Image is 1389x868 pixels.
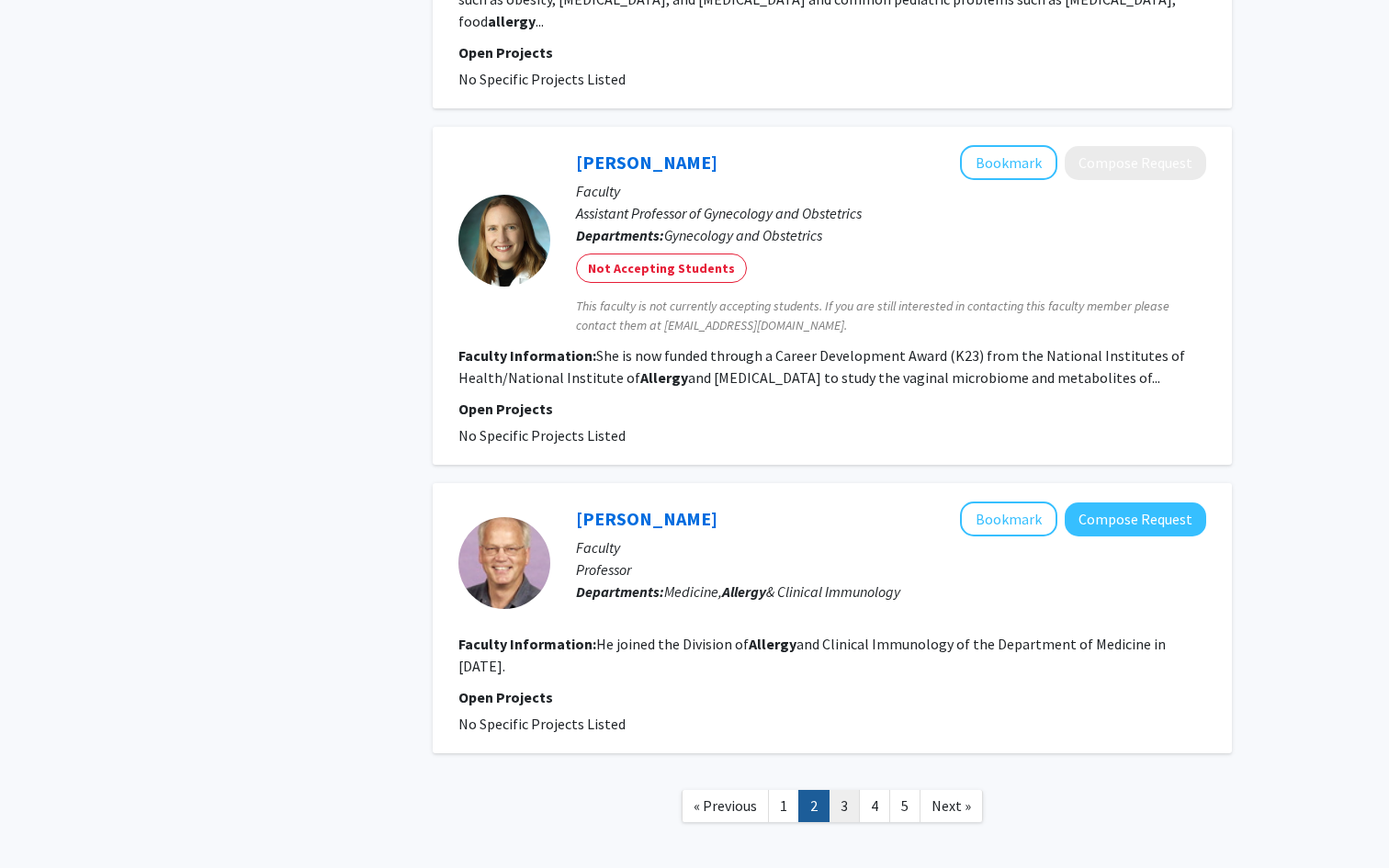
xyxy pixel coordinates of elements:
[14,785,78,854] iframe: Chat
[960,145,1057,180] button: Add Anna Powell to Bookmarks
[640,368,688,387] b: Allergy
[458,398,1206,420] p: Open Projects
[433,772,1232,846] nav: Page navigation
[458,715,626,733] span: No Specific Projects Listed
[576,226,664,244] b: Departments:
[576,202,1206,224] p: Assistant Professor of Gynecology and Obstetrics
[488,12,536,30] b: allergy
[960,502,1057,536] button: Add Bradley Undem to Bookmarks
[889,790,920,822] a: 5
[458,70,626,88] span: No Specific Projects Listed
[682,790,769,822] a: Previous
[920,790,983,822] a: Next
[458,346,596,365] b: Faculty Information:
[576,151,717,174] a: [PERSON_NAME]
[664,226,822,244] span: Gynecology and Obstetrics
[576,582,664,601] b: Departments:
[798,790,830,822] a: 2
[576,558,1206,581] p: Professor
[458,635,596,653] b: Faculty Information:
[458,41,1206,63] p: Open Projects
[768,790,799,822] a: 1
[458,635,1166,675] fg-read-more: He joined the Division of and Clinical Immunology of the Department of Medicine in [DATE].
[694,796,757,815] span: « Previous
[576,180,1206,202] p: Faculty
[458,426,626,445] span: No Specific Projects Listed
[1065,146,1206,180] button: Compose Request to Anna Powell
[576,507,717,530] a: [PERSON_NAME]
[829,790,860,822] a: 3
[722,582,766,601] b: Allergy
[576,254,747,283] mat-chip: Not Accepting Students
[576,536,1206,558] p: Faculty
[1065,502,1206,536] button: Compose Request to Bradley Undem
[458,686,1206,708] p: Open Projects
[932,796,971,815] span: Next »
[664,582,900,601] span: Medicine, & Clinical Immunology
[859,790,890,822] a: 4
[576,297,1206,335] span: This faculty is not currently accepting students. If you are still interested in contacting this ...
[458,346,1185,387] fg-read-more: She is now funded through a Career Development Award (K23) from the National Institutes of Health...
[749,635,796,653] b: Allergy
